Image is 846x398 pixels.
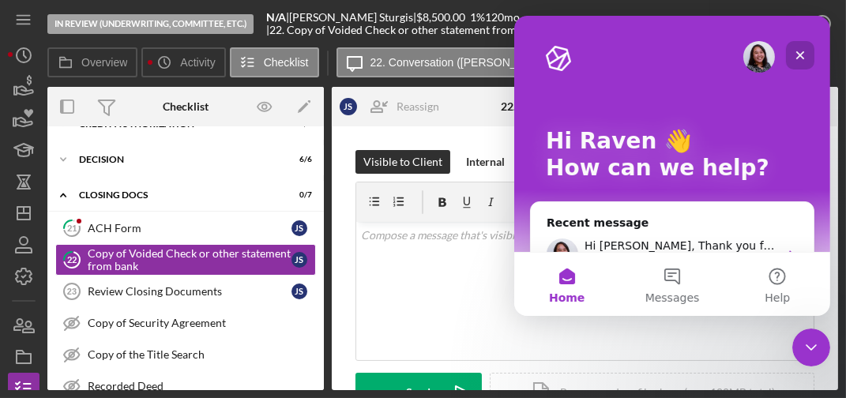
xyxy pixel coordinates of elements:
[485,11,520,24] div: 120 mo
[180,56,215,69] label: Activity
[514,16,830,316] iframe: Intercom live chat
[88,222,291,235] div: ACH Form
[163,100,209,113] div: Checklist
[55,276,316,307] a: 23Review Closing DocumentsJS
[501,100,670,113] div: 22. Conversation ([PERSON_NAME])
[792,329,830,366] iframe: Intercom live chat
[291,252,307,268] div: J S
[363,150,442,174] div: Visible to Client
[88,317,315,329] div: Copy of Security Agreement
[88,348,315,361] div: Copy of the Title Search
[81,56,127,69] label: Overview
[79,190,273,200] div: CLOSING DOCS
[470,11,485,24] div: 1 %
[284,190,312,200] div: 0 / 7
[416,11,470,24] div: $8,500.00
[79,155,273,164] div: Decision
[266,10,286,24] b: N/A
[47,47,137,77] button: Overview
[291,283,307,299] div: J S
[466,150,505,174] div: Internal
[141,47,225,77] button: Activity
[67,254,77,265] tspan: 22
[55,339,316,370] a: Copy of the Title Search
[266,24,639,36] div: | 22. Copy of Voided Check or other statement from bank ([PERSON_NAME])
[458,150,513,174] button: Internal
[370,56,555,69] label: 22. Conversation ([PERSON_NAME])
[67,223,77,233] tspan: 21
[88,285,291,298] div: Review Closing Documents
[67,287,77,296] tspan: 23
[55,212,316,244] a: 21ACH FormJS
[291,220,307,236] div: J S
[710,8,838,39] button: Mark Complete
[230,47,319,77] button: Checklist
[332,91,455,122] button: JSReassign
[337,47,566,77] button: 22. Conversation ([PERSON_NAME])
[47,14,254,34] div: In Review (Underwriting, Committee, Etc.)
[726,8,803,39] div: Mark Complete
[266,11,289,24] div: |
[355,150,450,174] button: Visible to Client
[340,98,357,115] div: J S
[88,380,315,392] div: Recorded Deed
[88,247,291,272] div: Copy of Voided Check or other statement from bank
[397,91,439,122] div: Reassign
[289,11,416,24] div: [PERSON_NAME] Sturgis |
[55,244,316,276] a: 22Copy of Voided Check or other statement from bankJS
[284,155,312,164] div: 6 / 6
[55,307,316,339] a: Copy of Security Agreement
[264,56,309,69] label: Checklist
